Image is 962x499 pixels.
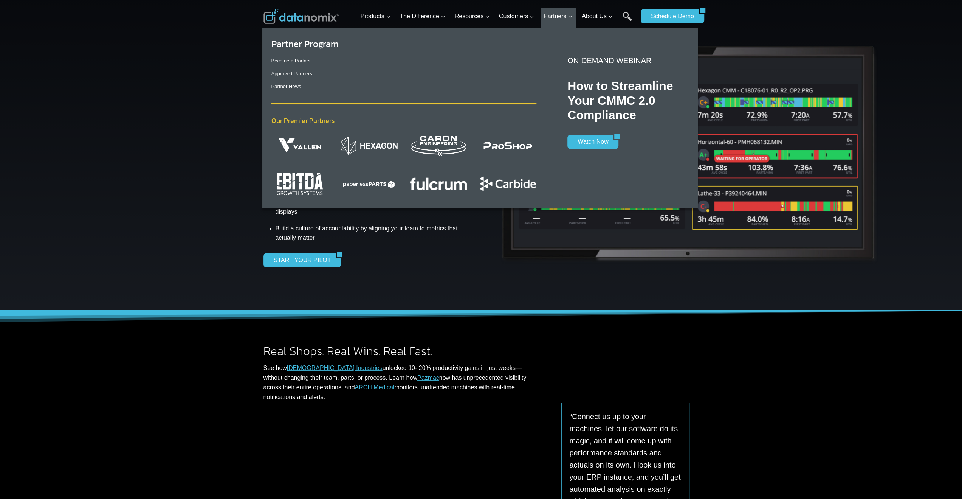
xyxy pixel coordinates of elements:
img: Datanomix and Hexagon partner up to deliver real-time production monitoring solutions to customers [341,136,398,155]
a: Watch Now [567,135,613,149]
a: Pazmac [417,375,439,381]
a: [DEMOGRAPHIC_DATA] Industries [287,365,383,371]
a: START YOUR PILOT [263,253,336,267]
span: About Us [582,11,613,21]
span: Customers [499,11,534,21]
strong: How to Streamline Your CMMC 2.0 Compliance [567,79,673,122]
span: Our Premier Partners [271,115,335,126]
img: The integration between Datanomix Production Monitoring and ProShop ERP replaces estimates with a... [479,136,536,155]
img: Datanomix and Vallen partner up to deliver Tooling CPU Analytics to metalworking customers [271,136,328,155]
span: State/Region [170,93,199,100]
a: Terms [85,169,96,174]
nav: Primary Navigation [357,4,637,29]
a: Become a Partner [271,58,311,64]
img: Datanomix customers can access profit coaching through our partner, EBITDA Growth Systems [274,171,325,197]
a: Schedule Demo [641,9,699,23]
p: See how unlocked 10- 20% productivity gains in just weeks—without changing their team, parts, or ... [263,363,541,402]
img: Datanomix and Carbide partner up to educate manufacturers on CMMC 2.0 compliance [479,174,536,193]
span: The Difference [400,11,445,21]
a: Search [623,12,632,29]
span: Last Name [170,0,194,7]
img: Datanomix [263,9,339,24]
span: Partners [544,11,572,21]
p: ON-DEMAND WEBINAR [567,54,681,67]
a: ARCH Medical [355,384,394,390]
a: Partner News [271,84,301,89]
a: Privacy Policy [103,169,127,174]
li: Build a culture of accountability by aligning your team to metrics that actually matter [276,221,463,246]
img: Align your production goals with real-time performance. By importing target cycle and setup times... [410,174,467,193]
h2: Real Shops. Real Wins. Real Fast. [263,345,541,357]
a: Partner Program [271,37,339,50]
img: Datanomix and Caron Engineering partner up to deliver real-time analytics and predictive insights... [410,131,467,160]
img: The Datanomix Integration with Paperless Parts enables you to import your quoted cycle times, set... [341,174,398,193]
span: Resources [455,11,490,21]
a: Approved Partners [271,71,312,76]
span: Products [360,11,390,21]
span: Phone number [170,31,204,38]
